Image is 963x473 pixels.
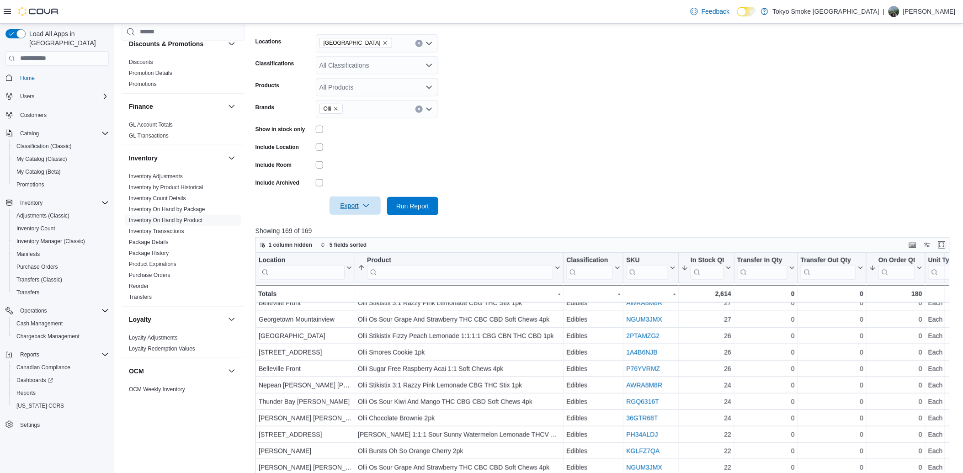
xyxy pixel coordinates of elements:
[737,363,795,374] div: 0
[13,141,109,152] span: Classification (Classic)
[566,347,620,358] div: Edibles
[129,315,224,324] button: Loyalty
[13,274,66,285] a: Transfers (Classic)
[317,239,370,250] button: 5 fields sorted
[20,199,43,207] span: Inventory
[129,102,153,111] h3: Finance
[129,260,176,268] span: Product Expirations
[9,235,112,248] button: Inventory Manager (Classic)
[129,206,205,213] a: Inventory On Hand by Package
[16,109,109,121] span: Customers
[16,349,43,360] button: Reports
[626,288,676,299] div: -
[566,256,613,265] div: Classification
[907,239,918,250] button: Keyboard shortcuts
[13,210,73,221] a: Adjustments (Classic)
[259,380,352,391] div: Nepean [PERSON_NAME] [PERSON_NAME]
[18,7,59,16] img: Cova
[737,7,756,16] input: Dark Mode
[16,128,43,139] button: Catalog
[626,256,668,265] div: SKU
[869,347,922,358] div: 0
[16,143,72,150] span: Classification (Classic)
[226,38,237,49] button: Discounts & Promotions
[129,250,169,256] a: Package History
[16,420,43,430] a: Settings
[883,6,885,17] p: |
[129,335,178,341] a: Loyalty Adjustments
[9,178,112,191] button: Promotions
[16,349,109,360] span: Reports
[122,332,245,358] div: Loyalty
[737,298,795,308] div: 0
[129,39,203,48] h3: Discounts & Promotions
[129,217,202,223] a: Inventory On Hand by Product
[9,222,112,235] button: Inventory Count
[129,239,169,245] a: Package Details
[626,316,662,323] a: NGUM3JMX
[626,332,660,340] a: 2PTAMZG2
[626,398,659,405] a: RGQ6316T
[335,197,375,215] span: Export
[226,101,237,112] button: Finance
[16,289,39,296] span: Transfers
[122,57,245,93] div: Discounts & Promotions
[9,399,112,412] button: [US_STATE] CCRS
[13,375,57,386] a: Dashboards
[259,314,352,325] div: Georgetown Mountainview
[129,228,184,235] span: Inventory Transactions
[13,375,109,386] span: Dashboards
[9,209,112,222] button: Adjustments (Classic)
[13,388,109,399] span: Reports
[13,318,109,329] span: Cash Management
[13,318,66,329] a: Cash Management
[129,294,152,300] a: Transfers
[129,80,157,88] span: Promotions
[737,330,795,341] div: 0
[330,197,381,215] button: Export
[20,351,39,358] span: Reports
[255,143,299,151] label: Include Location
[13,154,71,165] a: My Catalog (Classic)
[928,256,962,279] div: Unit Type
[129,132,169,139] span: GL Transactions
[259,256,345,279] div: Location
[737,256,795,279] button: Transfer In Qty
[259,256,345,265] div: Location
[13,400,68,411] a: [US_STATE] CCRS
[681,298,731,308] div: 27
[566,380,620,391] div: Edibles
[129,293,152,301] span: Transfers
[13,179,109,190] span: Promotions
[681,288,731,299] div: 2,614
[129,184,203,191] a: Inventory by Product Historical
[226,366,237,377] button: OCM
[9,286,112,299] button: Transfers
[358,396,560,407] div: Olli Os Sour Kiwi And Mango THC CBG CBD Soft Chews 4pk
[129,386,185,393] span: OCM Weekly Inventory
[801,330,863,341] div: 0
[801,288,863,299] div: 0
[9,260,112,273] button: Purchase Orders
[16,155,67,163] span: My Catalog (Classic)
[737,347,795,358] div: 0
[2,71,112,85] button: Home
[626,256,668,279] div: SKU URL
[801,314,863,325] div: 0
[129,70,172,76] a: Promotion Details
[889,6,899,17] div: Martina Nemanic
[922,239,933,250] button: Display options
[13,210,109,221] span: Adjustments (Classic)
[358,314,560,325] div: Olli Os Sour Grape And Strawberry THC CBC CBD Soft Chews 4pk
[681,330,731,341] div: 26
[626,415,658,422] a: 36GTR68T
[16,238,85,245] span: Inventory Manager (Classic)
[869,288,922,299] div: 180
[16,402,64,409] span: [US_STATE] CCRS
[566,256,620,279] button: Classification
[869,256,922,279] button: On Order Qty
[396,202,429,211] span: Run Report
[16,263,58,271] span: Purchase Orders
[626,431,658,438] a: PH34ALDJ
